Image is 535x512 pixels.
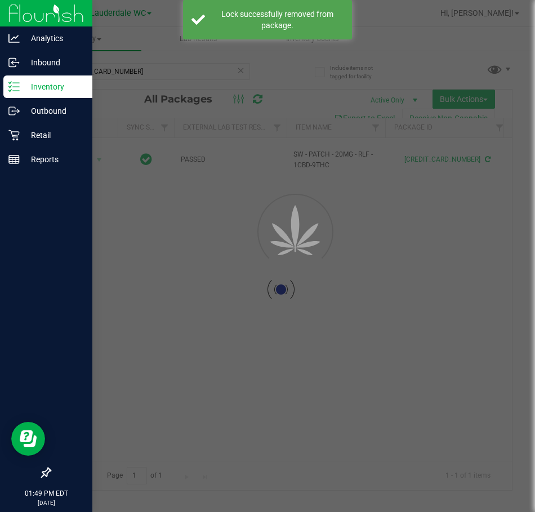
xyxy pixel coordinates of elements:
[8,105,20,117] inline-svg: Outbound
[8,130,20,141] inline-svg: Retail
[20,153,87,166] p: Reports
[8,57,20,68] inline-svg: Inbound
[20,104,87,118] p: Outbound
[20,80,87,94] p: Inventory
[20,56,87,69] p: Inbound
[11,422,45,456] iframe: Resource center
[8,154,20,165] inline-svg: Reports
[8,81,20,92] inline-svg: Inventory
[20,128,87,142] p: Retail
[5,488,87,498] p: 01:49 PM EDT
[8,33,20,44] inline-svg: Analytics
[5,498,87,507] p: [DATE]
[211,8,344,31] div: Lock successfully removed from package.
[20,32,87,45] p: Analytics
